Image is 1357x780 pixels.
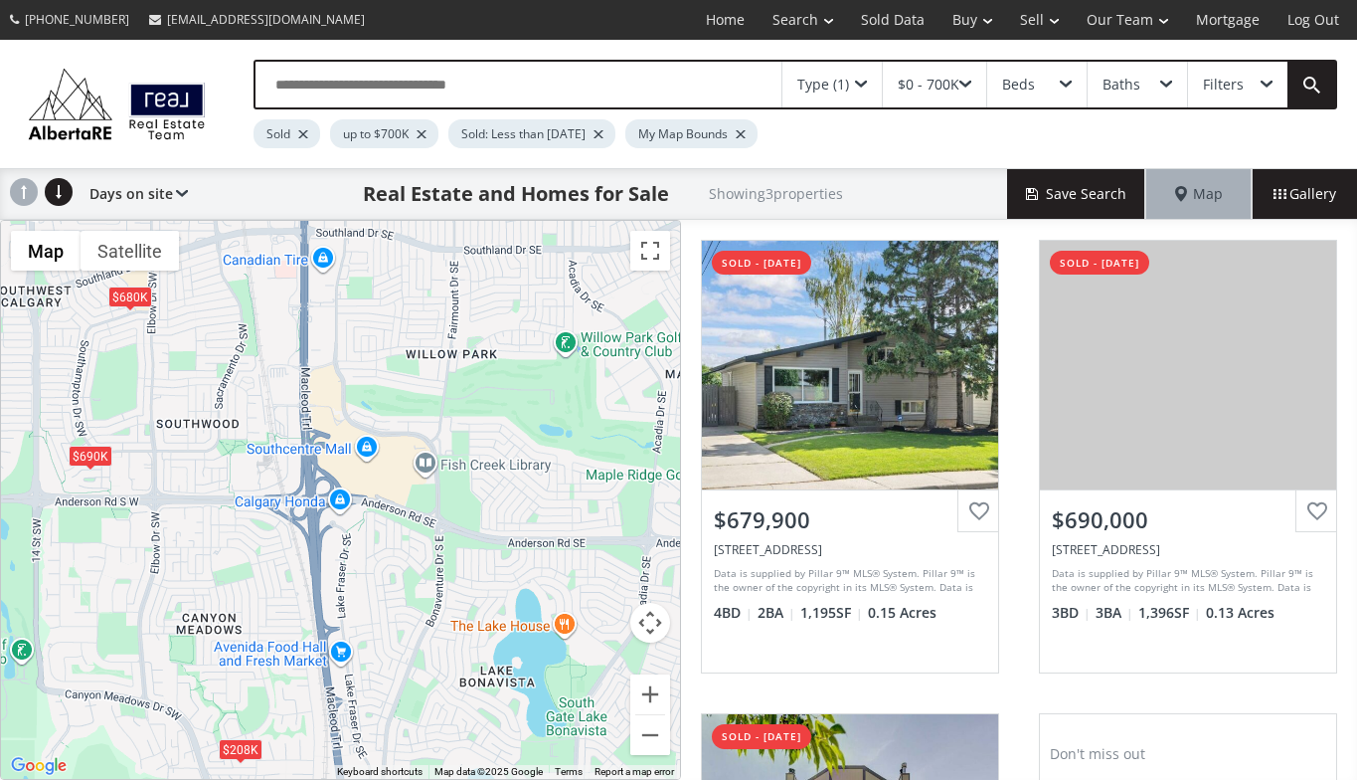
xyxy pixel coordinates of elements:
[11,231,81,271] button: Show street map
[1206,603,1274,623] span: 0.13 Acres
[1007,169,1146,219] button: Save Search
[6,753,72,779] img: Google
[800,603,863,623] span: 1,195 SF
[1175,184,1223,204] span: Map
[630,675,670,714] button: Zoom in
[1103,78,1140,92] div: Baths
[1096,603,1133,623] span: 3 BA
[1252,169,1357,219] div: Gallery
[448,119,615,148] div: Sold: Less than [DATE]
[1052,541,1324,558] div: 11131 Southdale Road SW, Calgary, AB T2W 0X5
[25,11,129,28] span: [PHONE_NUMBER]
[714,541,986,558] div: 6 Snowdon Crescent SW, Calgary, AB T2W0S1
[167,11,365,28] span: [EMAIL_ADDRESS][DOMAIN_NAME]
[594,766,674,777] a: Report a map error
[1050,744,1145,763] span: Don't miss out
[330,119,438,148] div: up to $700K
[868,603,936,623] span: 0.15 Acres
[630,231,670,271] button: Toggle fullscreen view
[797,78,849,92] div: Type (1)
[1203,78,1244,92] div: Filters
[20,64,214,144] img: Logo
[625,119,758,148] div: My Map Bounds
[1138,603,1201,623] span: 1,396 SF
[1002,78,1035,92] div: Beds
[630,715,670,755] button: Zoom out
[6,753,72,779] a: Open this area in Google Maps (opens a new window)
[1052,603,1091,623] span: 3 BD
[139,1,375,38] a: [EMAIL_ADDRESS][DOMAIN_NAME]
[337,765,423,779] button: Keyboard shortcuts
[81,231,179,271] button: Show satellite imagery
[714,603,753,623] span: 4 BD
[1146,169,1252,219] div: Map
[1273,184,1336,204] span: Gallery
[69,445,112,466] div: $690K
[630,603,670,643] button: Map camera controls
[1052,504,1324,535] div: $690,000
[714,566,981,596] div: Data is supplied by Pillar 9™ MLS® System. Pillar 9™ is the owner of the copyright in its MLS® Sy...
[254,119,320,148] div: Sold
[108,287,152,307] div: $680K
[1052,566,1319,596] div: Data is supplied by Pillar 9™ MLS® System. Pillar 9™ is the owner of the copyright in its MLS® Sy...
[218,738,261,759] div: $208K
[681,220,1019,693] a: sold - [DATE]$679,900[STREET_ADDRESS]Data is supplied by Pillar 9™ MLS® System. Pillar 9™ is the ...
[434,766,543,777] span: Map data ©2025 Google
[363,180,669,208] h1: Real Estate and Homes for Sale
[714,504,986,535] div: $679,900
[1019,220,1357,693] a: sold - [DATE]$690,000[STREET_ADDRESS]Data is supplied by Pillar 9™ MLS® System. Pillar 9™ is the ...
[80,169,188,219] div: Days on site
[555,766,583,777] a: Terms
[758,603,795,623] span: 2 BA
[898,78,959,92] div: $0 - 700K
[709,186,843,201] h2: Showing 3 properties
